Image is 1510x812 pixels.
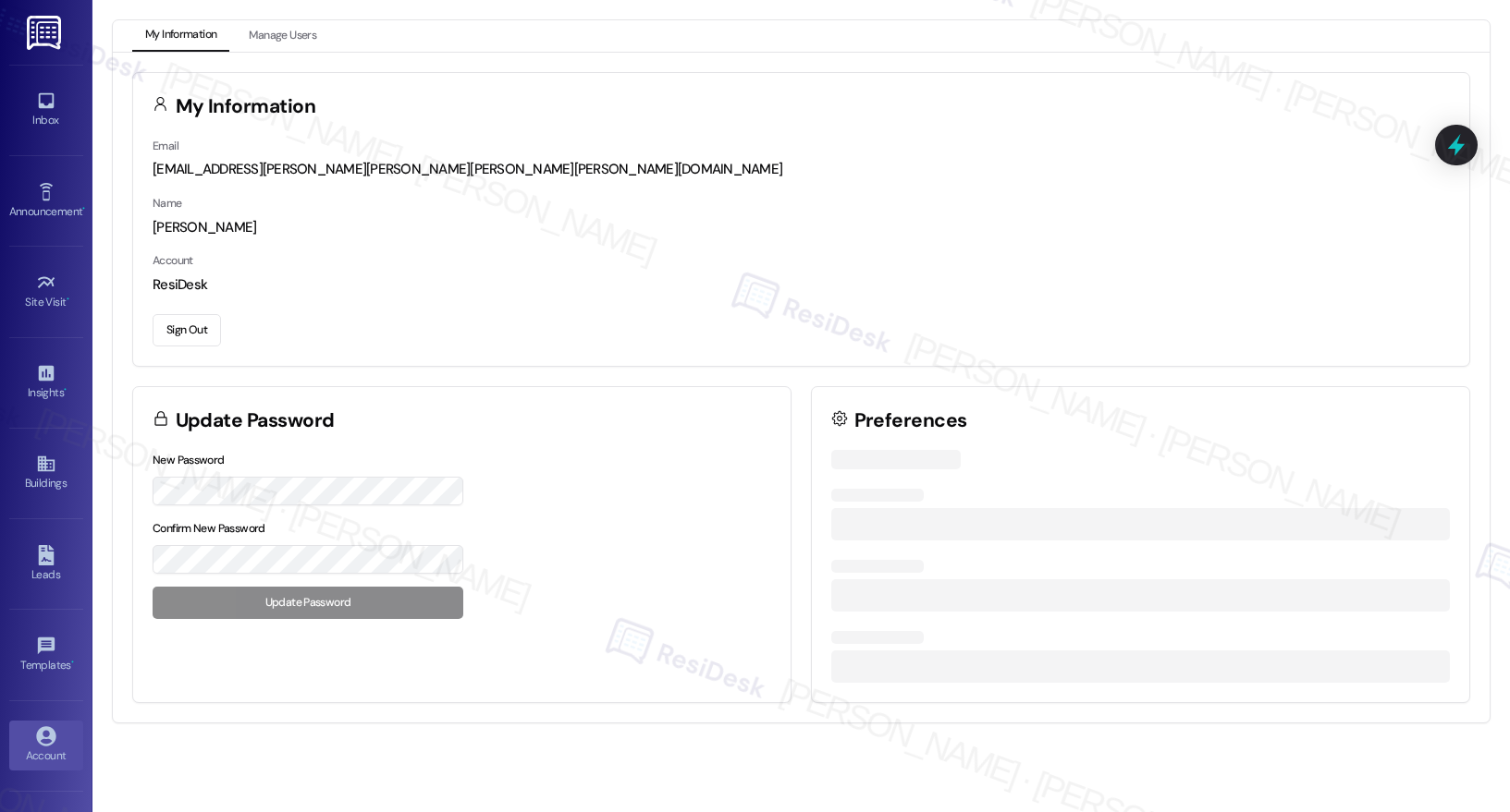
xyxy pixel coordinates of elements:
a: Account [9,721,83,770]
a: Buildings [9,448,83,498]
label: Email [153,139,178,153]
button: Sign Out [153,314,221,346]
span: • [67,293,69,306]
div: [PERSON_NAME] [153,218,1450,237]
a: Insights • [9,358,83,407]
label: New Password [153,453,225,467]
a: Leads [9,539,83,589]
h3: Update Password [176,411,335,430]
span: • [82,202,85,215]
img: ResiDesk Logo [27,16,65,50]
span: • [71,656,74,669]
a: Site Visit • [9,267,83,317]
span: • [64,383,67,396]
div: ResiDesk [153,275,1450,295]
button: Manage Users [236,20,329,52]
label: Name [153,196,182,211]
h3: My Information [176,97,316,116]
a: Inbox [9,85,83,135]
div: [EMAIL_ADDRESS][PERSON_NAME][PERSON_NAME][PERSON_NAME][PERSON_NAME][DOMAIN_NAME] [153,160,1450,179]
label: Confirm New Password [153,521,265,536]
a: Templates • [9,630,83,680]
label: Account [153,253,193,268]
button: My Information [132,20,229,52]
h3: Preferences [854,411,967,430]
